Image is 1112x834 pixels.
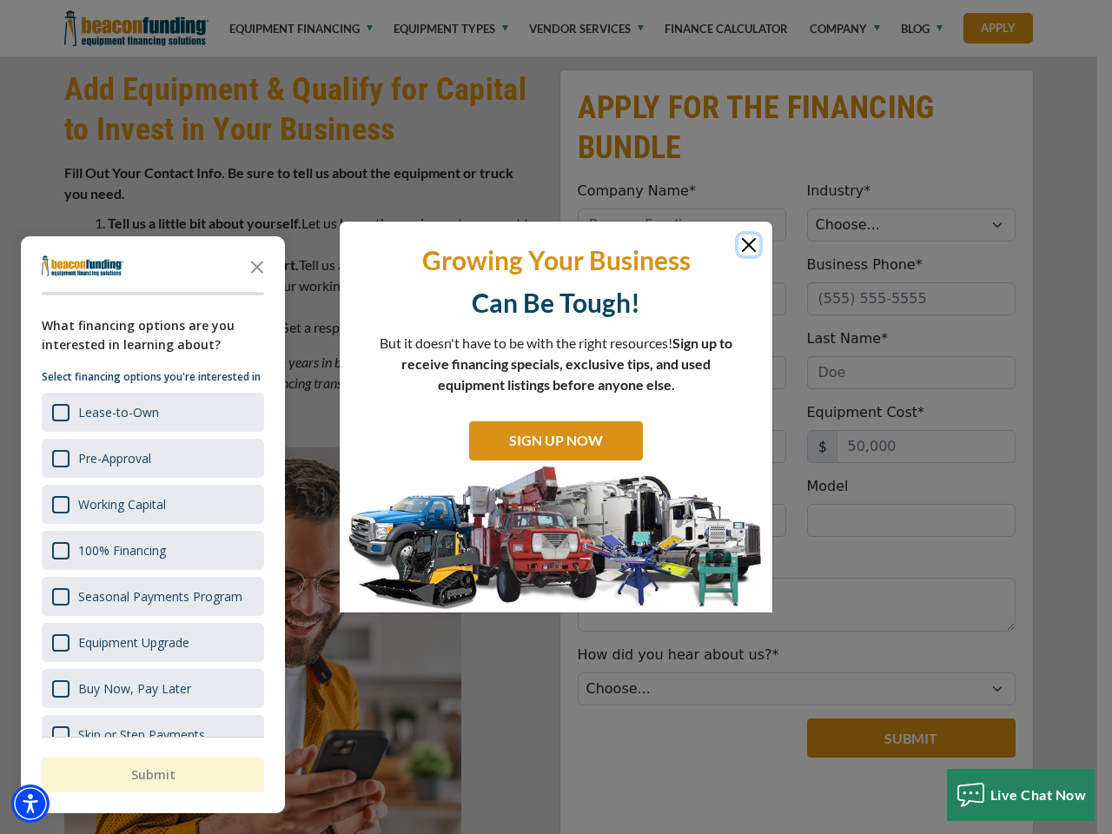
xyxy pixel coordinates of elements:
img: SIGN UP NOW [340,465,772,612]
div: 100% Financing [78,542,166,559]
button: Live Chat Now [947,769,1095,821]
div: Survey [21,236,285,813]
div: What financing options are you interested in learning about? [42,316,264,354]
div: Accessibility Menu [11,784,50,823]
p: Can Be Tough! [353,286,759,320]
div: 100% Financing [42,531,264,570]
div: Working Capital [42,485,264,524]
div: Lease-to-Own [78,404,159,420]
div: Pre-Approval [42,439,264,478]
span: Live Chat Now [990,786,1087,803]
span: Sign up to receive financing specials, exclusive tips, and used equipment listings before anyone ... [401,334,732,393]
img: Company logo [42,255,123,276]
div: Buy Now, Pay Later [78,680,191,697]
button: Close [738,235,759,255]
div: Skip or Step Payments [78,726,205,743]
a: SIGN UP NOW [469,421,643,460]
div: Skip or Step Payments [42,715,264,754]
div: Seasonal Payments Program [42,577,264,616]
div: Lease-to-Own [42,393,264,432]
p: But it doesn't have to be with the right resources! [379,333,733,395]
div: Pre-Approval [78,450,151,467]
p: Select financing options you're interested in [42,368,264,386]
button: Submit [42,758,264,792]
div: Seasonal Payments Program [78,588,242,605]
div: Equipment Upgrade [42,623,264,662]
div: Working Capital [78,496,166,513]
p: Growing Your Business [353,243,759,277]
button: Close the survey [240,248,275,283]
div: Buy Now, Pay Later [42,669,264,708]
div: Equipment Upgrade [78,634,189,651]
